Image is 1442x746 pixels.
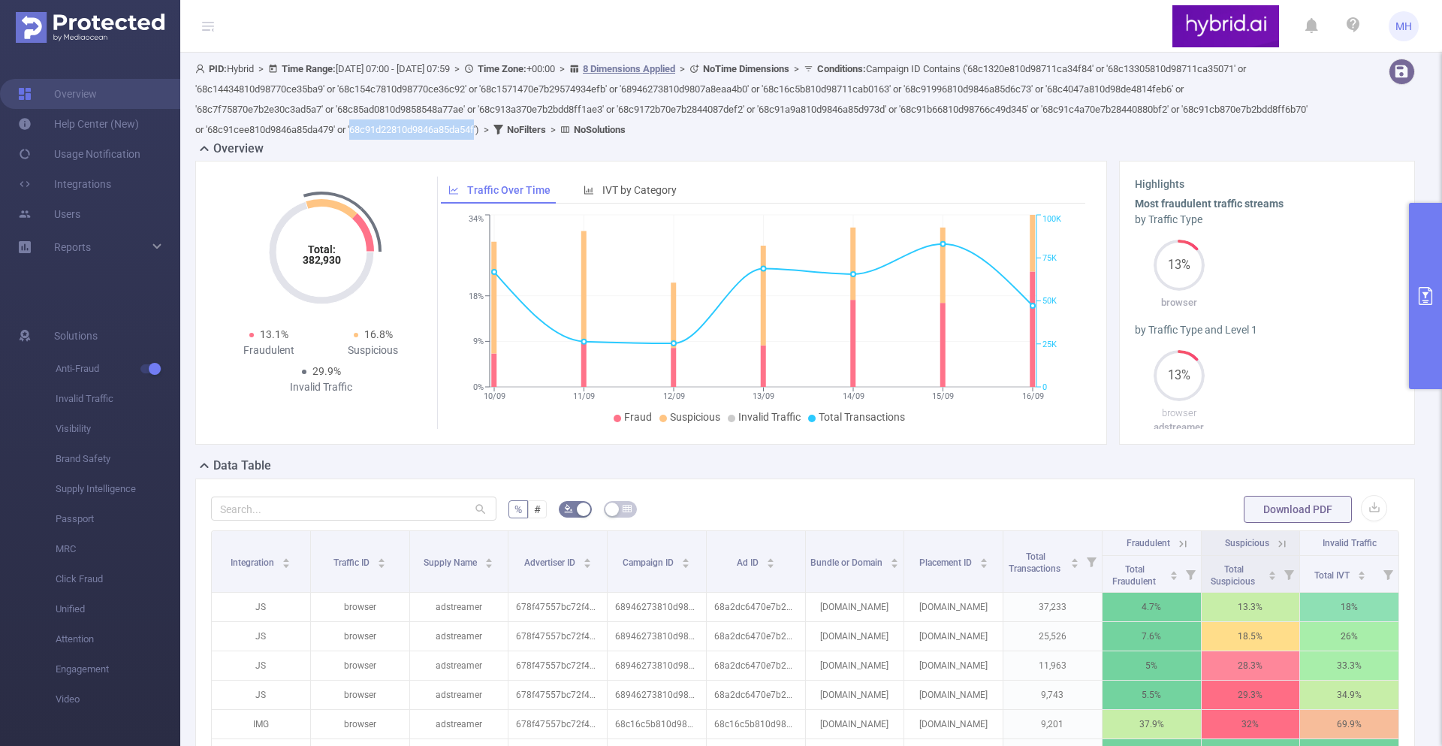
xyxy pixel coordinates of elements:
[819,411,905,423] span: Total Transactions
[753,391,774,401] tspan: 13/09
[1300,681,1398,709] p: 34.9%
[904,622,1003,651] p: [DOMAIN_NAME]
[564,504,573,513] i: icon: bg-colors
[555,63,569,74] span: >
[231,557,276,568] span: Integration
[707,593,805,621] p: 68a2dc6470e7b238c45a73bd
[1103,710,1201,738] p: 37.9%
[212,593,310,621] p: JS
[1009,551,1063,574] span: Total Transactions
[473,382,484,392] tspan: 0%
[806,593,904,621] p: [DOMAIN_NAME]
[424,557,479,568] span: Supply Name
[817,63,866,74] b: Conditions :
[1377,556,1398,592] i: Filter menu
[56,384,180,414] span: Invalid Traffic
[1269,574,1277,578] i: icon: caret-down
[508,710,607,738] p: 678f47557bc72f4c64fa328e
[56,504,180,534] span: Passport
[979,562,988,566] i: icon: caret-down
[56,624,180,654] span: Attention
[681,556,690,565] div: Sort
[1300,593,1398,621] p: 18%
[1070,562,1078,566] i: icon: caret-down
[377,556,386,565] div: Sort
[1135,212,1399,228] div: by Traffic Type
[508,681,607,709] p: 678f47557bc72f4c64fa328e
[484,391,505,401] tspan: 10/09
[1003,622,1102,651] p: 25,526
[806,651,904,680] p: [DOMAIN_NAME]
[1180,556,1201,592] i: Filter menu
[1135,322,1399,338] div: by Traffic Type and Level 1
[1202,651,1300,680] p: 28.3%
[1042,340,1057,349] tspan: 25K
[56,684,180,714] span: Video
[507,124,546,135] b: No Filters
[56,654,180,684] span: Engagement
[1154,370,1205,382] span: 13%
[584,185,594,195] i: icon: bar-chart
[890,556,899,565] div: Sort
[467,184,551,196] span: Traffic Over Time
[212,622,310,651] p: JS
[378,556,386,560] i: icon: caret-up
[1169,569,1178,573] i: icon: caret-up
[524,557,578,568] span: Advertiser ID
[1135,177,1399,192] h3: Highlights
[1169,569,1178,578] div: Sort
[1127,538,1170,548] span: Fraudulent
[213,457,271,475] h2: Data Table
[1103,651,1201,680] p: 5%
[212,651,310,680] p: JS
[608,710,706,738] p: 68c16c5b810d98711cab0163
[1081,531,1102,592] i: Filter menu
[1300,710,1398,738] p: 69.9%
[378,562,386,566] i: icon: caret-down
[1300,622,1398,651] p: 26%
[282,562,291,566] i: icon: caret-down
[1323,538,1377,548] span: Invalid Traffic
[1154,259,1205,271] span: 13%
[212,710,310,738] p: IMG
[410,622,508,651] p: adstreamer
[608,622,706,651] p: 68946273810d9807a8eaa4b0
[302,254,340,266] tspan: 382,930
[311,651,409,680] p: browser
[282,63,336,74] b: Time Range:
[583,556,592,565] div: Sort
[1042,253,1057,263] tspan: 75K
[623,504,632,513] i: icon: table
[473,337,484,347] tspan: 9%
[410,651,508,680] p: adstreamer
[54,232,91,262] a: Reports
[312,365,341,377] span: 29.9%
[1070,556,1078,560] i: icon: caret-up
[311,593,409,621] p: browser
[1042,382,1047,392] tspan: 0
[56,594,180,624] span: Unified
[1202,593,1300,621] p: 13.3%
[311,681,409,709] p: browser
[738,411,801,423] span: Invalid Traffic
[904,593,1003,621] p: [DOMAIN_NAME]
[311,710,409,738] p: browser
[484,556,493,565] div: Sort
[16,12,164,43] img: Protected Media
[1357,569,1365,573] i: icon: caret-up
[979,556,988,565] div: Sort
[1112,564,1158,587] span: Total Fraudulent
[806,622,904,651] p: [DOMAIN_NAME]
[508,593,607,621] p: 678f47557bc72f4c64fa328e
[806,681,904,709] p: [DOMAIN_NAME]
[448,185,459,195] i: icon: line-chart
[1135,406,1223,421] p: browser
[932,391,954,401] tspan: 15/09
[478,63,526,74] b: Time Zone:
[209,63,227,74] b: PID:
[843,391,864,401] tspan: 14/09
[56,534,180,564] span: MRC
[56,564,180,594] span: Click Fraud
[608,593,706,621] p: 68946273810d9807a8eaa4b0
[707,651,805,680] p: 68a2dc6470e7b238c45a73bb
